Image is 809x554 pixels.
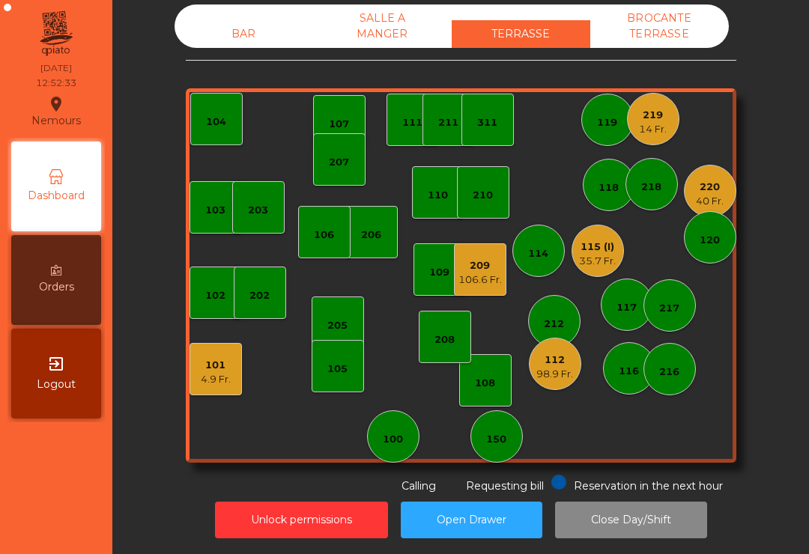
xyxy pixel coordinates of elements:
div: 218 [641,180,661,195]
div: 120 [700,233,720,248]
div: 311 [477,115,497,130]
span: Calling [402,479,436,493]
div: 206 [361,228,381,243]
span: Logout [37,377,76,392]
button: Close Day/Shift [555,502,707,538]
div: 106 [314,228,334,243]
div: 110 [428,188,448,203]
div: 101 [201,358,231,373]
div: 219 [639,108,667,123]
div: TERRASSE [452,20,590,48]
div: 35.7 Fr. [579,254,616,269]
div: 117 [616,300,637,315]
div: Nemours [31,93,81,130]
div: 105 [327,362,348,377]
div: 203 [248,203,268,218]
div: 104 [206,115,226,130]
div: 103 [205,203,225,218]
div: 100 [383,432,403,447]
button: Unlock permissions [215,502,388,538]
div: 109 [429,265,449,280]
div: 216 [659,365,679,380]
div: 106.6 Fr. [458,273,502,287]
div: 107 [329,117,349,132]
div: 118 [599,180,619,195]
div: 202 [249,288,270,303]
div: BROCANTE TERRASSE [590,4,729,48]
div: 116 [619,364,639,379]
div: 205 [327,318,348,333]
div: 111 [402,115,422,130]
div: 114 [528,246,548,261]
div: 4.9 Fr. [201,372,231,387]
span: Requesting bill [466,479,544,493]
div: 102 [205,288,225,303]
div: 209 [458,258,502,273]
div: 40 Fr. [696,194,724,209]
span: Orders [39,279,74,295]
div: 207 [329,155,349,170]
button: Open Drawer [401,502,542,538]
div: 112 [536,353,573,368]
div: SALLE A MANGER [313,4,452,48]
span: Dashboard [28,188,85,204]
div: 12:52:33 [36,76,76,90]
i: exit_to_app [47,355,65,373]
div: 150 [486,432,506,447]
span: Reservation in the next hour [574,479,723,493]
div: [DATE] [40,61,72,75]
div: 220 [696,180,724,195]
div: 108 [475,376,495,391]
div: 212 [544,317,564,332]
div: 217 [659,301,679,316]
div: 208 [434,332,455,347]
div: 210 [473,188,493,203]
div: 119 [597,115,617,130]
div: 211 [438,115,458,130]
div: 115 (I) [579,240,616,255]
div: BAR [175,20,313,48]
img: qpiato [37,7,74,60]
div: 98.9 Fr. [536,367,573,382]
i: location_on [47,95,65,113]
div: 14 Fr. [639,122,667,137]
